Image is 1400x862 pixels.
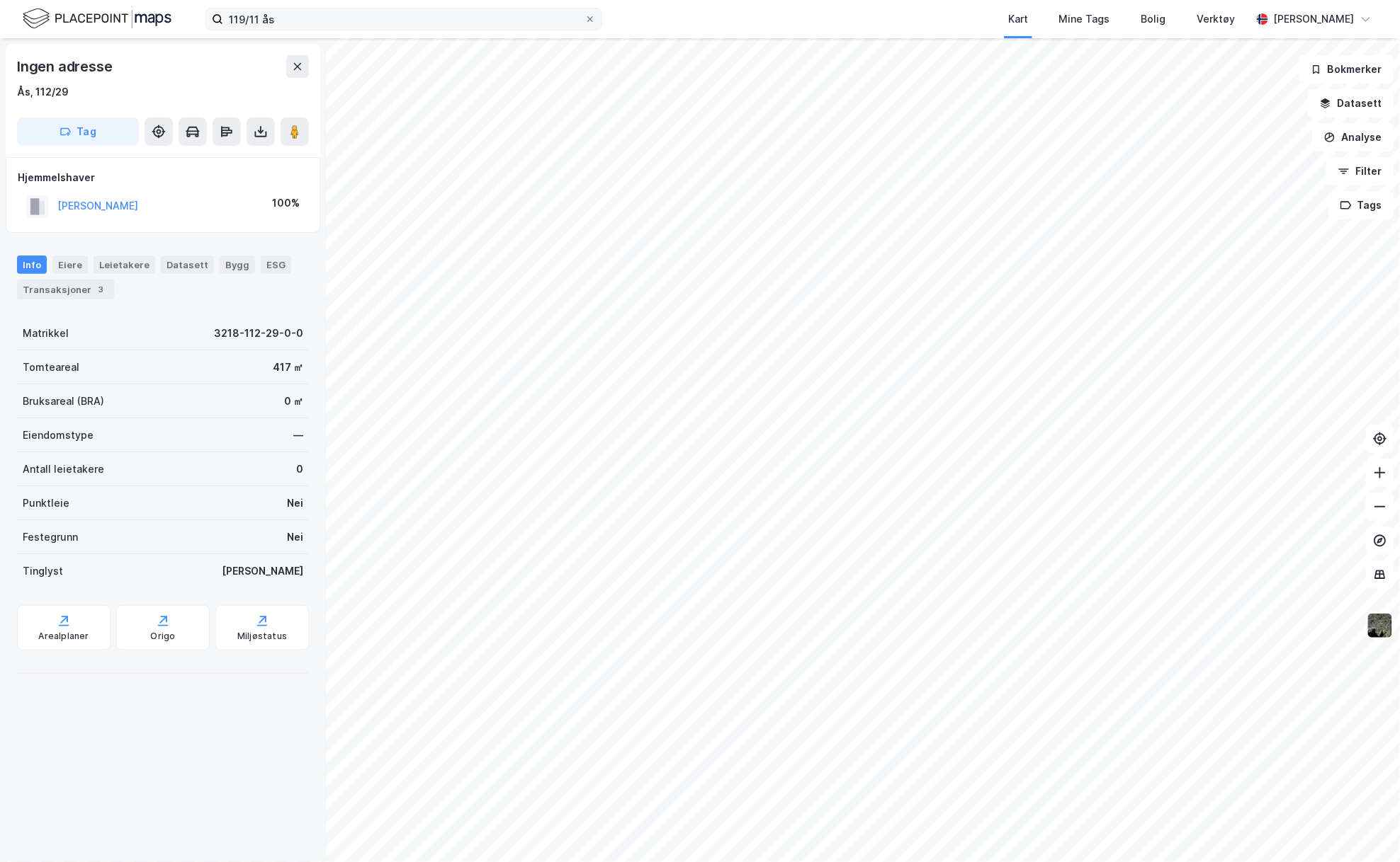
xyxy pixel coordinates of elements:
div: Bruksareal (BRA) [23,393,104,410]
div: Leietakere [94,255,155,274]
div: Bygg [220,255,255,274]
div: Tomteareal [23,359,79,376]
div: 0 [296,461,303,478]
div: Antall leietakere [23,461,104,478]
div: Miljøstatus [237,631,287,642]
div: Info [17,255,47,274]
div: Nei [287,495,303,512]
button: Filter [1326,157,1394,185]
div: Mine Tags [1059,11,1110,28]
div: Verktøy [1197,11,1236,28]
iframe: Chat Widget [1329,794,1400,862]
div: Kart [1008,11,1028,28]
div: Nei [287,529,303,546]
div: Hjemmelshaver [18,169,308,186]
div: 100% [272,195,300,212]
img: 9k= [1367,612,1394,639]
img: logo.f888ab2527a4732fd821a326f86c7f29.svg [23,6,171,31]
div: Origo [151,631,176,642]
button: Bokmerker [1299,55,1394,84]
div: Tinglyst [23,563,63,580]
div: Eiere [52,255,88,274]
div: Kontrollprogram for chat [1329,794,1400,862]
input: Søk på adresse, matrikkel, gårdeiere, leietakere eller personer [223,8,585,30]
div: Festegrunn [23,529,78,546]
div: Arealplaner [38,631,89,642]
button: Datasett [1308,89,1394,117]
div: Ingen adresse [17,55,115,78]
div: 3 [94,282,108,297]
div: Eiendomstype [23,427,94,444]
div: [PERSON_NAME] [1274,11,1355,28]
button: Analyse [1312,123,1394,151]
div: Transaksjoner [17,280,114,299]
div: Datasett [161,255,214,274]
button: Tags [1328,191,1394,219]
div: ESG [261,255,291,274]
div: Matrikkel [23,325,69,342]
div: 417 ㎡ [273,359,303,376]
div: Punktleie [23,495,69,512]
button: Tag [17,117,139,146]
div: Ås, 112/29 [17,84,69,100]
div: 3218-112-29-0-0 [214,325,303,342]
div: 0 ㎡ [284,393,303,410]
div: — [293,427,303,444]
div: Bolig [1141,11,1166,28]
div: [PERSON_NAME] [222,563,303,580]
